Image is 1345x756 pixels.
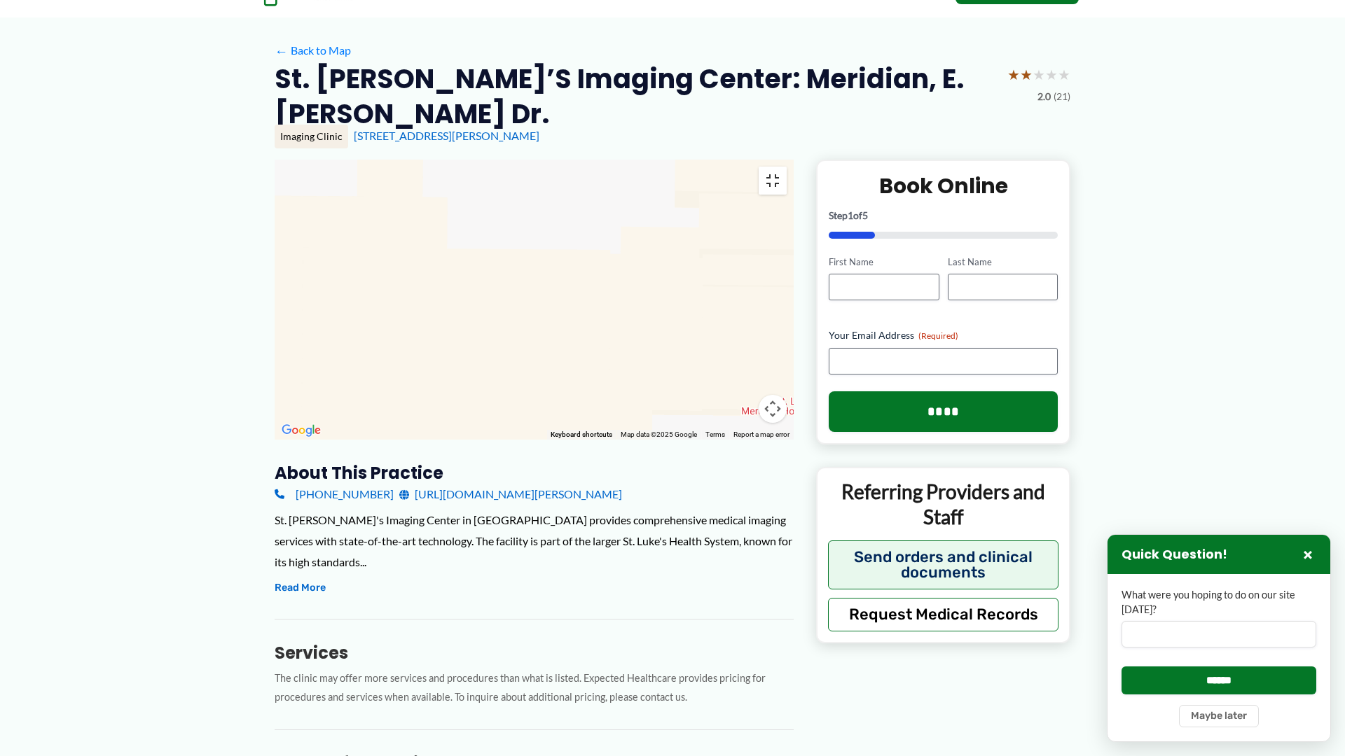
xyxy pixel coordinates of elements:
a: [STREET_ADDRESS][PERSON_NAME] [354,129,539,142]
h2: St. [PERSON_NAME]’s Imaging Center: Meridian, E. [PERSON_NAME] Dr. [275,62,996,131]
button: Maybe later [1179,705,1259,727]
a: [PHONE_NUMBER] [275,484,394,505]
p: The clinic may offer more services and procedures than what is listed. Expected Healthcare provid... [275,669,794,707]
p: Step of [829,211,1058,220]
a: Terms (opens in new tab) [705,430,725,438]
p: Referring Providers and Staff [828,479,1058,530]
button: Close [1299,546,1316,563]
span: ★ [1020,62,1033,87]
span: 2.0 [1037,87,1051,106]
label: What were you hoping to do on our site [DATE]? [1122,588,1316,617]
button: Read More [275,580,326,596]
a: [URL][DOMAIN_NAME][PERSON_NAME] [399,484,622,505]
span: ← [275,44,288,57]
div: Imaging Clinic [275,125,348,148]
span: (Required) [918,330,958,341]
span: 5 [862,209,868,221]
h3: Quick Question! [1122,547,1227,563]
button: Request Medical Records [828,598,1058,631]
a: Report a map error [733,430,789,438]
span: ★ [1058,62,1070,87]
button: Keyboard shortcuts [551,430,612,440]
span: 1 [848,209,853,221]
h3: About this practice [275,462,794,484]
h3: Services [275,642,794,664]
span: Map data ©2025 Google [621,430,697,438]
button: Map camera controls [759,395,787,423]
span: ★ [1007,62,1020,87]
span: (21) [1054,87,1070,106]
div: St. [PERSON_NAME]'s Imaging Center in [GEOGRAPHIC_DATA] provides comprehensive medical imaging se... [275,510,794,572]
a: ←Back to Map [275,40,351,61]
span: ★ [1033,62,1045,87]
button: Toggle fullscreen view [759,167,787,195]
label: Your Email Address [829,328,1058,342]
a: Open this area in Google Maps (opens a new window) [278,421,324,440]
img: Google [278,421,324,440]
label: Last Name [948,255,1058,269]
h2: Book Online [829,172,1058,199]
label: First Name [829,255,939,269]
span: ★ [1045,62,1058,87]
button: Send orders and clinical documents [828,540,1058,589]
